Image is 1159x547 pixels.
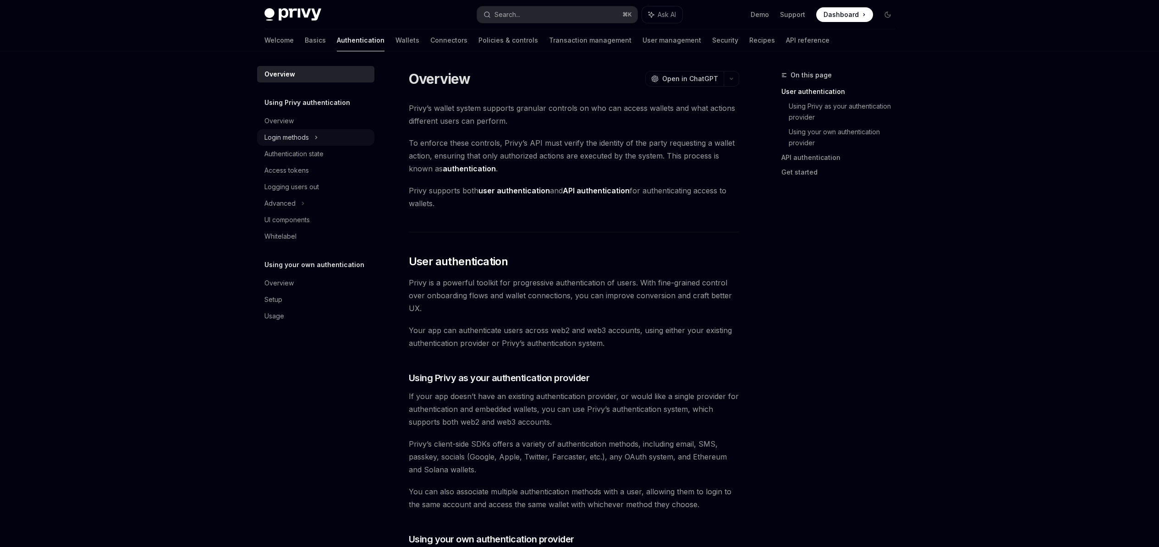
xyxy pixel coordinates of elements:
span: Privy’s client-side SDKs offers a variety of authentication methods, including email, SMS, passke... [409,438,739,476]
span: Using your own authentication provider [409,533,574,546]
a: Overview [257,113,374,129]
div: Logging users out [264,181,319,192]
div: Access tokens [264,165,309,176]
div: Advanced [264,198,296,209]
span: Your app can authenticate users across web2 and web3 accounts, using either your existing authent... [409,324,739,350]
a: Authentication state [257,146,374,162]
span: Privy’s wallet system supports granular controls on who can access wallets and what actions diffe... [409,102,739,127]
a: Demo [751,10,769,19]
a: Connectors [430,29,467,51]
span: Ask AI [658,10,676,19]
a: Whitelabel [257,228,374,245]
a: Overview [257,275,374,291]
a: Dashboard [816,7,873,22]
a: Security [712,29,738,51]
div: Overview [264,115,294,126]
div: Authentication state [264,148,324,159]
a: Wallets [395,29,419,51]
span: On this page [791,70,832,81]
h5: Using your own authentication [264,259,364,270]
span: To enforce these controls, Privy’s API must verify the identity of the party requesting a wallet ... [409,137,739,175]
div: Usage [264,311,284,322]
strong: authentication [443,164,496,173]
span: Privy is a powerful toolkit for progressive authentication of users. With fine-grained control ov... [409,276,739,315]
span: Privy supports both and for authenticating access to wallets. [409,184,739,210]
a: Access tokens [257,162,374,179]
span: User authentication [409,254,508,269]
a: Support [780,10,805,19]
span: You can also associate multiple authentication methods with a user, allowing them to login to the... [409,485,739,511]
a: API authentication [781,150,902,165]
button: Toggle dark mode [880,7,895,22]
div: UI components [264,214,310,225]
div: Search... [494,9,520,20]
div: Login methods [264,132,309,143]
a: Policies & controls [478,29,538,51]
a: Authentication [337,29,385,51]
h1: Overview [409,71,471,87]
a: Overview [257,66,374,82]
a: Logging users out [257,179,374,195]
a: Using your own authentication provider [789,125,902,150]
span: Dashboard [824,10,859,19]
span: Using Privy as your authentication provider [409,372,590,384]
div: Setup [264,294,282,305]
a: UI components [257,212,374,228]
a: Basics [305,29,326,51]
a: Get started [781,165,902,180]
a: Recipes [749,29,775,51]
img: dark logo [264,8,321,21]
a: User authentication [781,84,902,99]
button: Search...⌘K [477,6,637,23]
a: Using Privy as your authentication provider [789,99,902,125]
div: Overview [264,69,295,80]
a: Usage [257,308,374,324]
div: Overview [264,278,294,289]
button: Ask AI [642,6,682,23]
a: Transaction management [549,29,632,51]
strong: API authentication [563,186,630,195]
button: Open in ChatGPT [645,71,724,87]
span: ⌘ K [622,11,632,18]
span: If your app doesn’t have an existing authentication provider, or would like a single provider for... [409,390,739,428]
a: Welcome [264,29,294,51]
a: API reference [786,29,829,51]
div: Whitelabel [264,231,297,242]
h5: Using Privy authentication [264,97,350,108]
strong: user authentication [478,186,550,195]
a: User management [643,29,701,51]
a: Setup [257,291,374,308]
span: Open in ChatGPT [662,74,718,83]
